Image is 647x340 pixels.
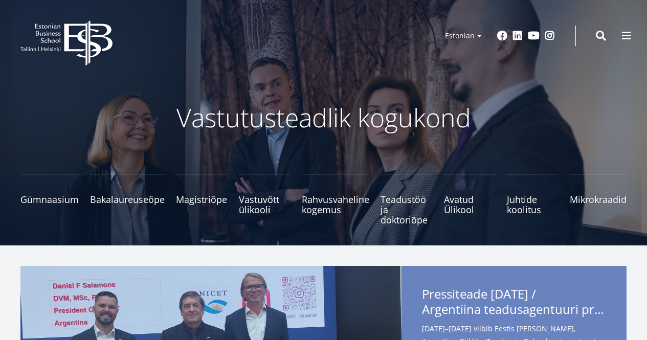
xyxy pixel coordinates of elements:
a: Rahvusvaheline kogemus [302,174,369,225]
a: Gümnaasium [20,174,79,225]
a: Teadustöö ja doktoriõpe [381,174,432,225]
a: Vastuvõtt ülikooli [239,174,291,225]
span: Magistriõpe [176,194,228,205]
a: Mikrokraadid [570,174,627,225]
a: Instagram [545,31,555,41]
a: Avatud Ülikool [444,174,496,225]
p: Vastutusteadlik kogukond [53,102,595,133]
span: Mikrokraadid [570,194,627,205]
span: Rahvusvaheline kogemus [302,194,369,215]
a: Youtube [528,31,540,41]
span: Avatud Ülikool [444,194,496,215]
a: Facebook [497,31,507,41]
span: Pressiteade [DATE] / [422,286,606,320]
a: Juhtide koolitus [507,174,559,225]
span: Gümnaasium [20,194,79,205]
span: Vastuvõtt ülikooli [239,194,291,215]
a: Magistriõpe [176,174,228,225]
a: Bakalaureuseõpe [90,174,165,225]
span: Bakalaureuseõpe [90,194,165,205]
a: Linkedin [512,31,523,41]
span: Argentiina teadusagentuuri president [PERSON_NAME] külastab Eestit [422,302,606,317]
span: Juhtide koolitus [507,194,559,215]
span: Teadustöö ja doktoriõpe [381,194,432,225]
